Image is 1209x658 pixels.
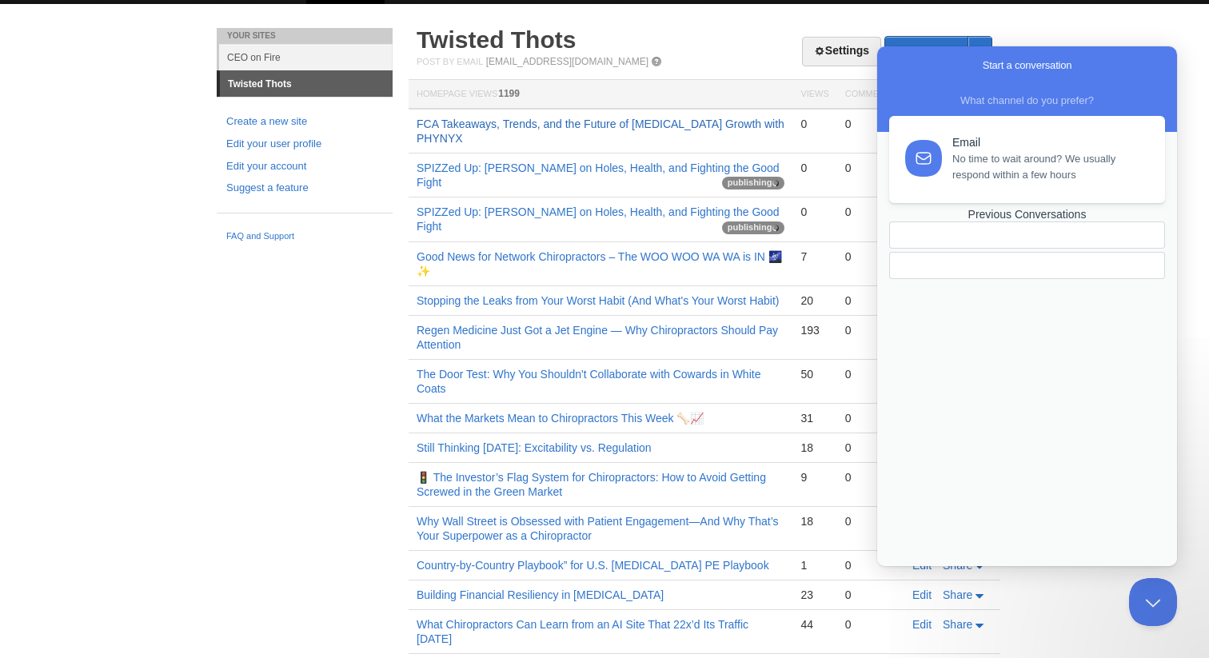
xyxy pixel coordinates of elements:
[772,180,779,186] img: loading-tiny-gray.gif
[417,588,664,601] a: Building Financial Resiliency in [MEDICAL_DATA]
[417,618,748,645] a: What Chiropractors Can Learn from an AI Site That 22x’d Its Traffic [DATE]
[845,161,896,175] div: 0
[912,559,932,572] a: Edit
[800,441,828,455] div: 18
[417,324,778,351] a: Regen Medicine Just Got a Jet Engine — Why Chiropractors Should Pay Attention
[417,412,704,425] a: What the Markets Mean to Chiropractors This Week 🦴📈
[912,588,932,601] a: Edit
[226,158,383,175] a: Edit your account
[800,323,828,337] div: 193
[226,114,383,130] a: Create a new site
[498,88,520,99] span: 1199
[417,162,780,189] a: SPIZZed Up: [PERSON_NAME] on Holes, Health, and Fighting the Good Fight
[800,588,828,602] div: 23
[800,514,828,528] div: 18
[845,470,896,485] div: 0
[845,411,896,425] div: 0
[837,80,904,110] th: Comments
[800,470,828,485] div: 9
[845,367,896,381] div: 0
[845,293,896,308] div: 0
[417,294,780,307] a: Stopping the Leaks from Your Worst Habit (And What's Your Worst Habit)
[417,559,769,572] a: Country-by-Country Playbook” for U.S. [MEDICAL_DATA] PE Playbook
[226,180,383,197] a: Suggest a feature
[800,558,828,572] div: 1
[845,205,896,219] div: 0
[845,558,896,572] div: 0
[226,229,383,244] a: FAQ and Support
[800,161,828,175] div: 0
[943,559,972,572] span: Share
[417,205,780,233] a: SPIZZed Up: [PERSON_NAME] on Holes, Health, and Fighting the Good Fight
[800,411,828,425] div: 31
[417,57,483,66] span: Post by Email
[845,323,896,337] div: 0
[722,221,785,234] span: publishing
[417,515,779,542] a: Why Wall Street is Obsessed with Patient Engagement—And Why That’s Your Superpower as a Chiropractor
[226,136,383,153] a: Edit your user profile
[943,588,972,601] span: Share
[845,249,896,264] div: 0
[800,293,828,308] div: 20
[417,471,766,498] a: 🚦 The Investor’s Flag System for Chiropractors: How to Avoid Getting Screwed in the Green Market
[845,514,896,528] div: 0
[877,46,1177,566] iframe: Help Scout Beacon - Live Chat, Contact Form, and Knowledge Base
[845,617,896,632] div: 0
[943,618,972,631] span: Share
[802,37,881,66] a: Settings
[845,441,896,455] div: 0
[800,117,828,131] div: 0
[417,441,652,454] a: Still Thinking [DATE]: Excitability vs. Regulation
[722,177,785,189] span: publishing
[800,367,828,381] div: 50
[800,617,828,632] div: 44
[845,588,896,602] div: 0
[417,368,760,395] a: The Door Test: Why You Shouldn't Collaborate with Cowards in White Coats
[219,44,393,70] a: CEO on Fire
[220,71,393,97] a: Twisted Thots
[417,26,576,53] a: Twisted Thots
[1129,578,1177,626] iframe: Help Scout Beacon - Close
[772,225,779,231] img: loading-tiny-gray.gif
[792,80,836,110] th: Views
[885,37,992,65] a: New Post
[217,28,393,44] li: Your Sites
[409,80,792,110] th: Homepage Views
[912,618,932,631] a: Edit
[800,249,828,264] div: 7
[486,56,648,67] a: [EMAIL_ADDRESS][DOMAIN_NAME]
[845,117,896,131] div: 0
[417,118,784,145] a: FCA Takeaways, Trends, and the Future of [MEDICAL_DATA] Growth with PHYNYX
[417,250,782,277] a: Good News for Network Chiropractors – The WOO WOO WA WA is IN 🌌✨
[800,205,828,219] div: 0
